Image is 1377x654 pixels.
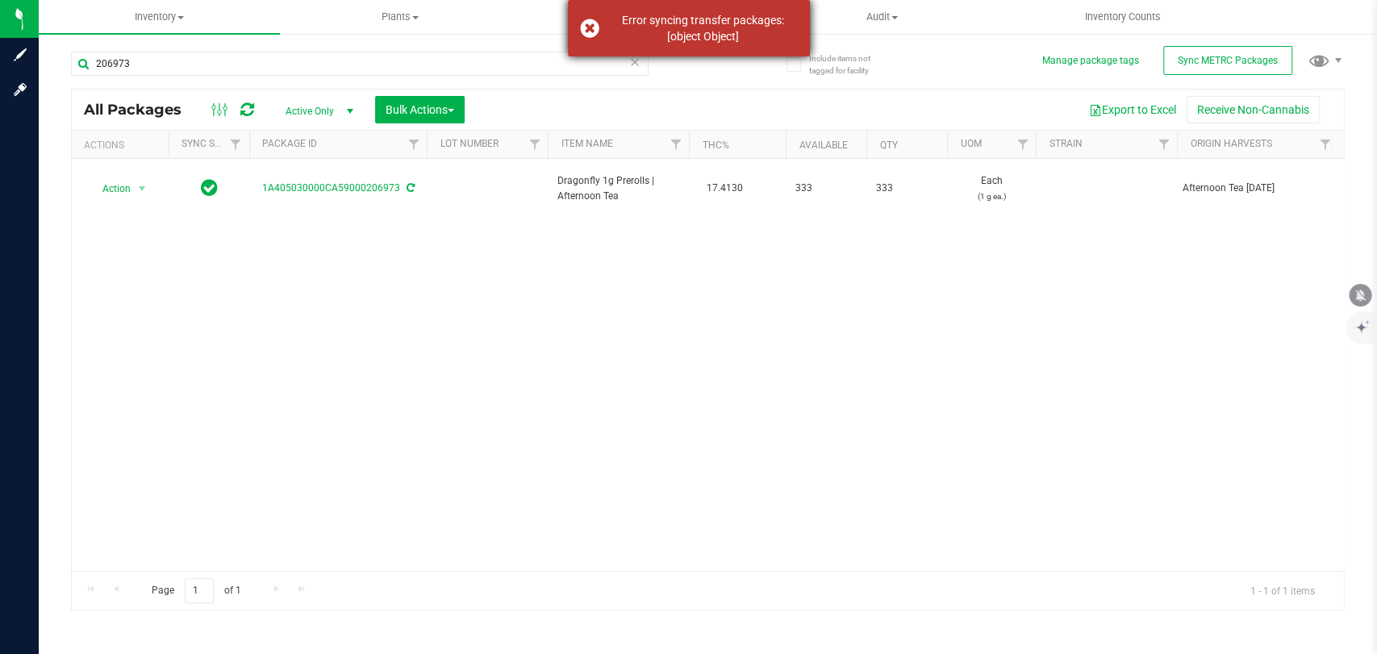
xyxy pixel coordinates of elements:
a: Available [799,140,847,151]
span: Sync from Compliance System [404,182,415,194]
span: Dragonfly 1g Prerolls | Afternoon Tea [557,173,679,204]
span: Page of 1 [138,578,254,603]
button: Bulk Actions [375,96,465,123]
a: Origin Harvests [1190,138,1271,149]
a: Lot Number [440,138,498,149]
button: Manage package tags [1042,54,1139,68]
a: Filter [521,131,548,158]
a: Strain [1049,138,1082,149]
input: Search Package ID, Item Name, SKU, Lot or Part Number... [71,52,649,76]
span: Action [88,177,131,200]
a: Filter [1150,131,1177,158]
button: Receive Non-Cannabis [1187,96,1320,123]
a: Filter [1009,131,1036,158]
inline-svg: Sign up [12,47,28,63]
button: Export to Excel [1079,96,1187,123]
div: Error syncing transfer packages: [object Object] [608,12,798,44]
a: THC% [702,140,728,151]
a: Item Name [561,138,612,149]
div: Afternoon Tea [DATE] [1183,181,1333,196]
span: In Sync [201,177,218,199]
span: 333 [876,181,937,196]
a: Qty [879,140,897,151]
a: UOM [960,138,981,149]
span: 1 - 1 of 1 items [1237,578,1328,602]
a: Filter [662,131,689,158]
button: Sync METRC Packages [1163,46,1292,75]
span: Plants [281,10,520,24]
a: Filter [223,131,249,158]
inline-svg: Log in [12,81,28,98]
input: 1 [185,578,214,603]
span: Audit [762,10,1002,24]
span: 17.4130 [699,177,751,200]
span: Clear [629,52,641,73]
a: 1A405030000CA59000206973 [262,182,400,194]
span: Sync METRC Packages [1178,55,1278,66]
span: All Packages [84,101,198,119]
p: (1 g ea.) [957,189,1026,204]
a: Filter [400,131,427,158]
span: Bulk Actions [386,103,454,116]
span: Inventory [39,10,280,24]
a: Sync Status [182,138,244,149]
span: 333 [795,181,857,196]
span: select [132,177,152,200]
span: Include items not tagged for facility [808,52,889,77]
a: Filter [1312,131,1338,158]
span: Inventory Counts [1063,10,1183,24]
div: Actions [84,140,162,151]
span: Each [957,173,1026,204]
a: Package ID [262,138,317,149]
